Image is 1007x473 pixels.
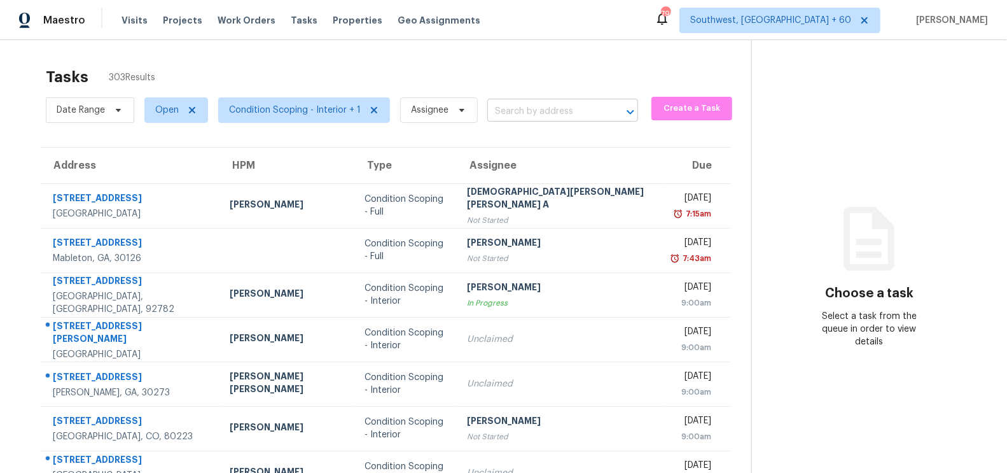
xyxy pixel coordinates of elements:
div: Condition Scoping - Interior [365,371,447,397]
div: Condition Scoping - Full [365,237,447,263]
span: Projects [163,14,202,27]
div: Condition Scoping - Interior [365,282,447,307]
div: 7:43am [680,252,711,265]
span: Tasks [291,16,317,25]
th: HPM [220,148,354,183]
span: Maestro [43,14,85,27]
div: [PERSON_NAME] [PERSON_NAME] [230,370,344,399]
div: [PERSON_NAME] [230,332,344,348]
div: [PERSON_NAME] [230,287,344,303]
span: Assignee [411,104,448,116]
div: Mableton, GA, 30126 [53,252,210,265]
button: Create a Task [651,97,732,120]
div: [DATE] [674,370,711,386]
div: Unclaimed [467,378,654,390]
span: Southwest, [GEOGRAPHIC_DATA] + 60 [690,14,851,27]
div: 791 [661,8,670,20]
img: Overdue Alarm Icon [670,252,680,265]
div: Not Started [467,252,654,265]
span: Properties [333,14,382,27]
div: 9:00am [674,430,711,443]
div: [STREET_ADDRESS] [53,274,210,290]
div: [PERSON_NAME] [467,414,654,430]
img: Overdue Alarm Icon [673,208,683,220]
div: 9:00am [674,386,711,399]
div: [DEMOGRAPHIC_DATA][PERSON_NAME] [PERSON_NAME] A [467,185,654,214]
div: 7:15am [683,208,711,220]
span: Visits [122,14,148,27]
div: In Progress [467,297,654,309]
div: [PERSON_NAME] [467,281,654,297]
div: [STREET_ADDRESS][PERSON_NAME] [53,320,210,348]
div: Condition Scoping - Interior [365,327,447,352]
span: [PERSON_NAME] [911,14,988,27]
span: Geo Assignments [398,14,480,27]
div: [GEOGRAPHIC_DATA] [53,208,210,220]
div: [DATE] [674,281,711,297]
h3: Choose a task [825,287,913,300]
span: Condition Scoping - Interior + 1 [229,104,361,116]
div: Not Started [467,214,654,227]
div: [DATE] [674,325,711,341]
input: Search by address [487,102,602,122]
div: [DATE] [674,192,711,208]
th: Type [354,148,457,183]
span: Open [155,104,179,116]
div: 9:00am [674,297,711,309]
div: [PERSON_NAME] [467,236,654,252]
th: Due [664,148,731,183]
div: Select a task from the queue in order to view details [810,310,928,348]
div: [PERSON_NAME], GA, 30273 [53,386,210,399]
h2: Tasks [46,71,88,83]
div: Unclaimed [467,333,654,346]
div: [STREET_ADDRESS] [53,192,210,208]
span: Work Orders [218,14,275,27]
span: Date Range [57,104,105,116]
div: Condition Scoping - Interior [365,416,447,441]
div: [GEOGRAPHIC_DATA], [GEOGRAPHIC_DATA], 92782 [53,290,210,316]
div: [PERSON_NAME] [230,198,344,214]
div: [STREET_ADDRESS] [53,236,210,252]
div: 9:00am [674,341,711,354]
span: 303 Results [109,71,155,84]
div: Condition Scoping - Full [365,193,447,218]
div: [DATE] [674,236,711,252]
div: [STREET_ADDRESS] [53,414,210,430]
div: [DATE] [674,414,711,430]
div: Not Started [467,430,654,443]
div: [PERSON_NAME] [230,421,344,437]
th: Assignee [457,148,664,183]
div: [STREET_ADDRESS] [53,453,210,469]
div: [STREET_ADDRESS] [53,371,210,386]
th: Address [41,148,220,183]
div: [GEOGRAPHIC_DATA] [53,348,210,361]
span: Create a Task [658,101,726,116]
button: Open [622,103,639,121]
div: [GEOGRAPHIC_DATA], CO, 80223 [53,430,210,443]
